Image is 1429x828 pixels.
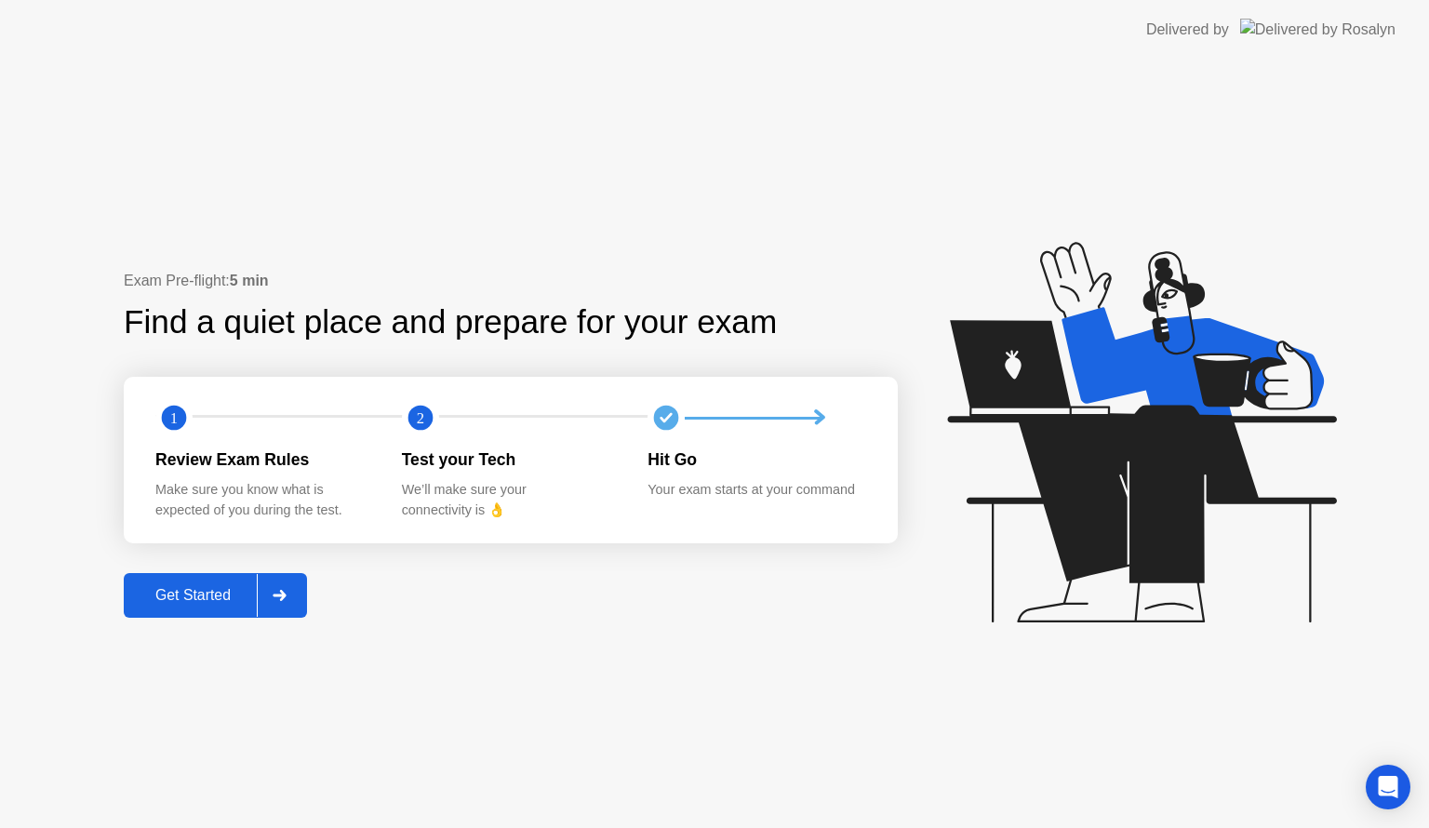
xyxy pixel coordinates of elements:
[402,447,619,472] div: Test your Tech
[648,447,864,472] div: Hit Go
[170,409,178,427] text: 1
[1366,765,1410,809] div: Open Intercom Messenger
[124,270,898,292] div: Exam Pre-flight:
[648,480,864,501] div: Your exam starts at your command
[155,480,372,520] div: Make sure you know what is expected of you during the test.
[1240,19,1396,40] img: Delivered by Rosalyn
[129,587,257,604] div: Get Started
[155,447,372,472] div: Review Exam Rules
[417,409,424,427] text: 2
[124,573,307,618] button: Get Started
[402,480,619,520] div: We’ll make sure your connectivity is 👌
[1146,19,1229,41] div: Delivered by
[124,298,780,347] div: Find a quiet place and prepare for your exam
[230,273,269,288] b: 5 min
